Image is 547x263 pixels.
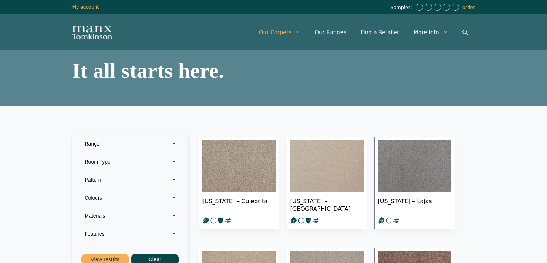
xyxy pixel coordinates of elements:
a: Open Search Bar [455,22,475,43]
span: [US_STATE] – [GEOGRAPHIC_DATA] [290,192,364,217]
nav: Primary [252,22,475,43]
label: Room Type [78,153,183,171]
a: Find a Retailer [354,22,406,43]
h1: It all starts here. [72,60,270,81]
span: [US_STATE] – Culebrita [202,192,276,217]
label: Range [78,135,183,153]
span: Samples: [391,5,414,11]
a: My account [72,4,99,10]
a: Our Ranges [307,22,354,43]
a: order [462,5,475,10]
label: Materials [78,207,183,225]
a: More Info [406,22,455,43]
a: [US_STATE] – [GEOGRAPHIC_DATA] [287,137,367,230]
a: [US_STATE] – Lajas [374,137,455,230]
img: Manx Tomkinson [72,26,112,39]
span: [US_STATE] – Lajas [378,192,451,217]
label: Pattern [78,171,183,189]
a: [US_STATE] – Culebrita [199,137,279,230]
label: Colours [78,189,183,207]
label: Features [78,225,183,243]
a: Our Carpets [252,22,308,43]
